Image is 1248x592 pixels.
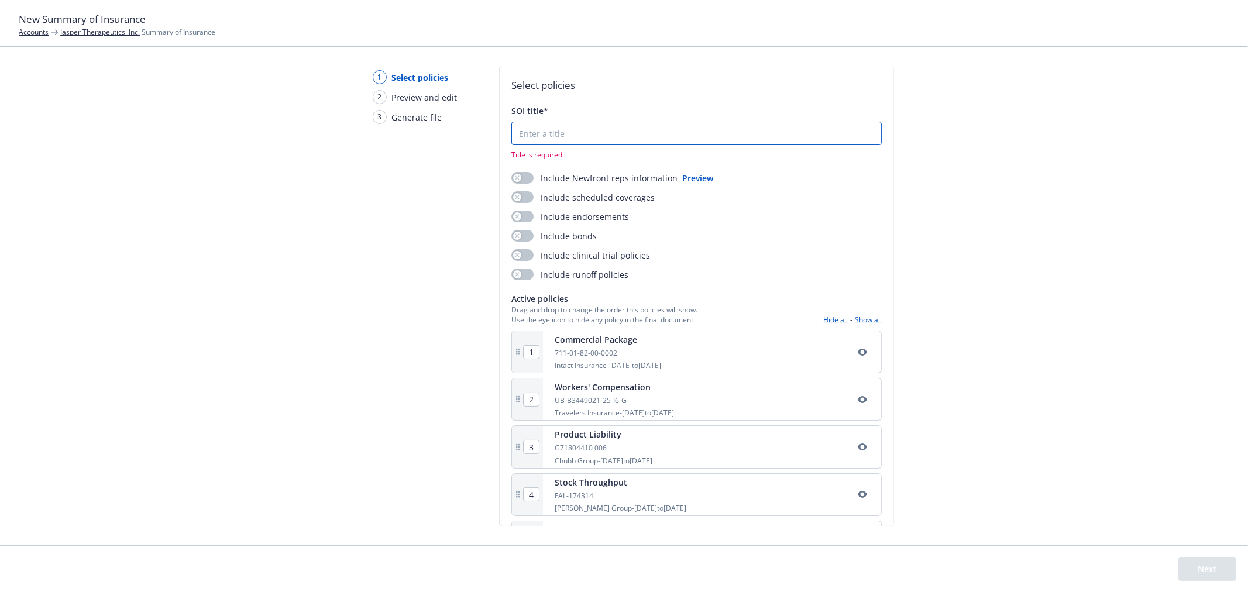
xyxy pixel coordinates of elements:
div: UB-B3449021-25-I6-G [555,395,674,405]
span: Title is required [511,150,882,160]
div: 711-01-82-00-0002 [555,348,661,358]
div: Include runoff policies [511,269,628,281]
button: Preview [682,172,713,184]
div: CyberC-4LUP-038405-CYBER-2025Coalition Insurance Solutions (Carrier)-[DATE]to[DATE] [511,521,882,563]
div: 1 [373,70,387,84]
div: FAL-174314 [555,491,686,501]
div: Workers' CompensationUB-B3449021-25-I6-GTravelers Insurance-[DATE]to[DATE] [511,378,882,421]
div: Chubb Group - [DATE] to [DATE] [555,456,652,466]
span: SOI title* [511,105,548,116]
div: Include scheduled coverages [511,191,655,204]
span: Preview and edit [391,91,457,104]
button: Hide all [823,315,848,325]
div: Intact Insurance - [DATE] to [DATE] [555,360,661,370]
div: 3 [373,110,387,124]
div: G71804410 006 [555,443,652,453]
a: Accounts [19,27,49,37]
div: Product Liability [555,428,652,440]
div: Stock ThroughputFAL-174314[PERSON_NAME] Group-[DATE]to[DATE] [511,473,882,516]
div: [PERSON_NAME] Group - [DATE] to [DATE] [555,503,686,513]
div: Product LiabilityG71804410 006Chubb Group-[DATE]to[DATE] [511,425,882,468]
button: Show all [855,315,882,325]
h1: New Summary of Insurance [19,12,1229,27]
span: Summary of Insurance [60,27,215,37]
span: Select policies [391,71,448,84]
a: Jasper Therapeutics, Inc. [60,27,140,37]
div: Include bonds [511,230,597,242]
span: Active policies [511,292,697,305]
div: Stock Throughput [555,476,686,488]
div: Commercial Package711-01-82-00-0002Intact Insurance-[DATE]to[DATE] [511,331,882,373]
span: Generate file [391,111,442,123]
div: - [823,315,882,325]
h2: Select policies [511,78,882,93]
div: Commercial Package [555,333,661,346]
div: 2 [373,90,387,104]
input: Enter a title [512,122,881,144]
div: Travelers Insurance - [DATE] to [DATE] [555,408,674,418]
span: Drag and drop to change the order this policies will show. Use the eye icon to hide any policy in... [511,305,697,325]
div: Workers' Compensation [555,381,674,393]
div: Include clinical trial policies [511,249,650,261]
div: Cyber [555,524,733,536]
div: Include endorsements [511,211,629,223]
div: Include Newfront reps information [511,172,678,184]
